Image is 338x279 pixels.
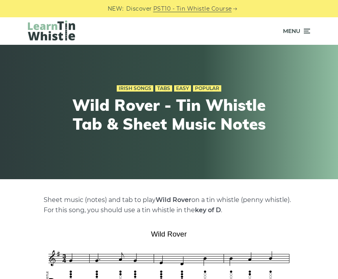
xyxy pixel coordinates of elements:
a: Popular [193,85,221,92]
strong: Wild Rover [156,196,191,204]
h1: Wild Rover - Tin Whistle Tab & Sheet Music Notes [63,95,275,133]
a: Easy [174,85,191,92]
p: Sheet music (notes) and tab to play on a tin whistle (penny whistle). For this song, you should u... [44,195,294,215]
strong: key of D [195,206,221,214]
span: Menu [283,21,300,41]
a: Tabs [155,85,172,92]
img: LearnTinWhistle.com [28,20,75,40]
a: Irish Songs [117,85,153,92]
